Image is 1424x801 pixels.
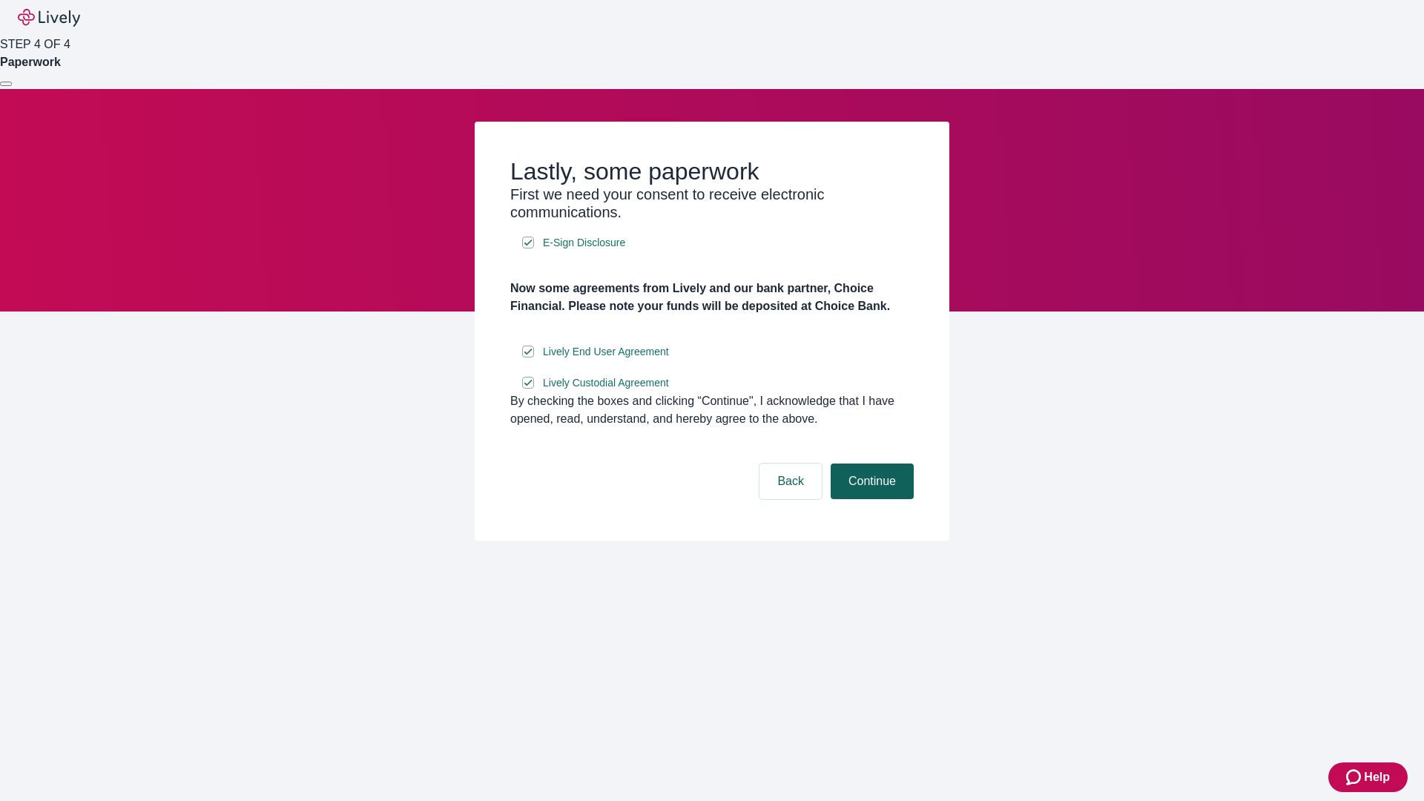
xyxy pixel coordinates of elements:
a: e-sign disclosure document [540,374,672,392]
a: e-sign disclosure document [540,234,628,252]
span: Lively End User Agreement [543,344,669,360]
div: By checking the boxes and clicking “Continue", I acknowledge that I have opened, read, understand... [510,392,914,428]
img: Lively [18,9,80,27]
svg: Zendesk support icon [1346,768,1364,786]
h2: Lastly, some paperwork [510,157,914,185]
span: Lively Custodial Agreement [543,375,669,391]
span: E-Sign Disclosure [543,235,625,251]
h4: Now some agreements from Lively and our bank partner, Choice Financial. Please note your funds wi... [510,280,914,315]
button: Zendesk support iconHelp [1328,762,1408,792]
h3: First we need your consent to receive electronic communications. [510,185,914,221]
button: Back [759,464,822,499]
button: Continue [831,464,914,499]
span: Help [1364,768,1390,786]
a: e-sign disclosure document [540,343,672,361]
